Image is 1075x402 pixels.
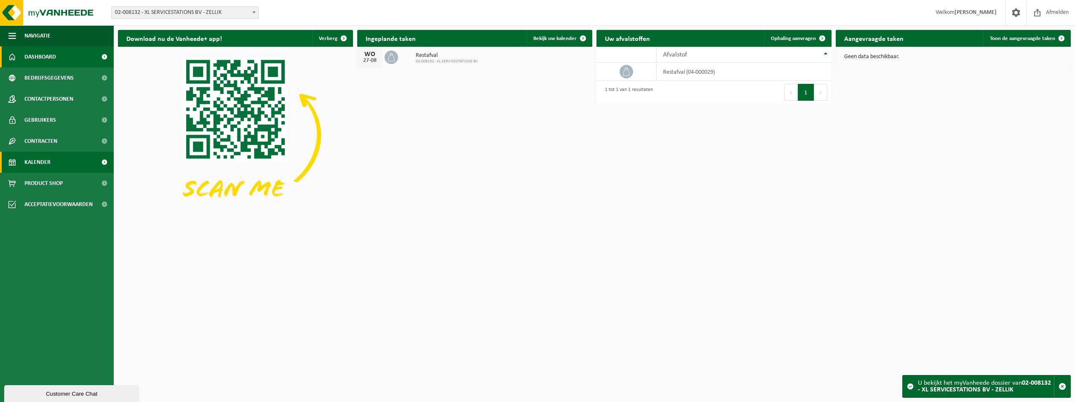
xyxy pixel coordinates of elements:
[596,30,658,46] h2: Uw afvalstoffen
[24,88,73,110] span: Contactpersonen
[416,52,478,59] span: Restafval
[118,47,353,223] img: Download de VHEPlus App
[798,84,814,101] button: 1
[918,375,1054,397] div: U bekijkt het myVanheede dossier van
[361,58,378,64] div: 27-08
[990,36,1055,41] span: Toon de aangevraagde taken
[784,84,798,101] button: Previous
[814,84,827,101] button: Next
[657,63,832,81] td: restafval (04-000029)
[361,51,378,58] div: WO
[4,383,141,402] iframe: chat widget
[24,173,63,194] span: Product Shop
[771,36,816,41] span: Ophaling aanvragen
[416,59,478,64] span: 02-008132 - XL SERVICESTATIONS BV
[764,30,831,47] a: Ophaling aanvragen
[112,7,258,19] span: 02-008132 - XL SERVICESTATIONS BV - ZELLIK
[24,131,57,152] span: Contracten
[527,30,591,47] a: Bekijk uw kalender
[111,6,259,19] span: 02-008132 - XL SERVICESTATIONS BV - ZELLIK
[918,380,1051,393] strong: 02-008132 - XL SERVICESTATIONS BV - ZELLIK
[24,67,74,88] span: Bedrijfsgegevens
[983,30,1070,47] a: Toon de aangevraagde taken
[312,30,352,47] button: Verberg
[836,30,912,46] h2: Aangevraagde taken
[533,36,577,41] span: Bekijk uw kalender
[601,83,653,102] div: 1 tot 1 van 1 resultaten
[24,152,51,173] span: Kalender
[663,51,687,58] span: Afvalstof
[24,25,51,46] span: Navigatie
[955,9,997,16] strong: [PERSON_NAME]
[844,54,1062,60] p: Geen data beschikbaar.
[357,30,424,46] h2: Ingeplande taken
[118,30,230,46] h2: Download nu de Vanheede+ app!
[319,36,337,41] span: Verberg
[24,110,56,131] span: Gebruikers
[24,46,56,67] span: Dashboard
[24,194,93,215] span: Acceptatievoorwaarden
